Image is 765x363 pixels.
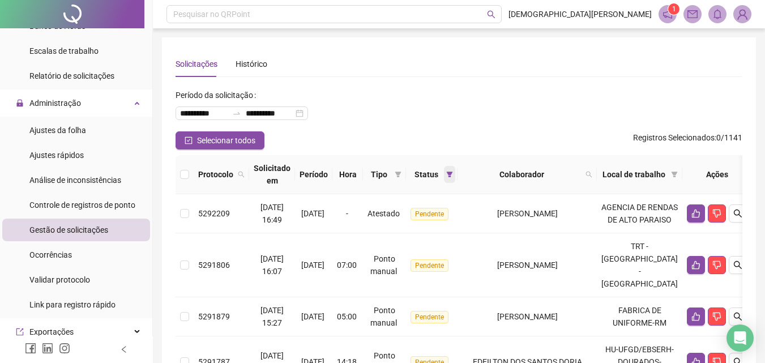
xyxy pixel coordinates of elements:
span: filter [446,171,453,178]
td: TRT - [GEOGRAPHIC_DATA] - [GEOGRAPHIC_DATA] [597,233,682,297]
span: swap-right [232,109,241,118]
button: Selecionar todos [176,131,264,150]
th: Período [295,155,332,194]
span: 5292209 [198,209,230,218]
span: [PERSON_NAME] [497,260,558,270]
span: notification [663,9,673,19]
span: Administração [29,99,81,108]
span: filter [444,166,455,183]
span: Colaborador [462,168,581,181]
span: like [691,312,700,321]
span: Validar protocolo [29,275,90,284]
span: [DATE] 15:27 [260,306,284,327]
span: search [236,166,247,183]
td: FABRICA DE UNIFORME-RM [597,297,682,336]
span: Gestão de solicitações [29,225,108,234]
span: Pendente [411,259,448,272]
span: Pendente [411,311,448,323]
span: search [733,312,742,321]
span: Protocolo [198,168,233,181]
img: 69351 [734,6,751,23]
span: to [232,109,241,118]
span: 05:00 [337,312,357,321]
span: 1 [672,5,676,13]
sup: 1 [668,3,679,15]
div: Histórico [236,58,267,70]
th: Hora [332,155,363,194]
span: export [16,328,24,336]
span: filter [671,171,678,178]
span: Selecionar todos [197,134,255,147]
span: like [691,209,700,218]
span: Tipo [367,168,390,181]
span: Relatório de solicitações [29,71,114,80]
span: Ajustes da folha [29,126,86,135]
span: - [346,209,348,218]
span: search [238,171,245,178]
span: Registros Selecionados [633,133,715,142]
span: Controle de registros de ponto [29,200,135,210]
span: left [120,345,128,353]
span: search [733,209,742,218]
span: [PERSON_NAME] [497,312,558,321]
div: Open Intercom Messenger [726,324,754,352]
span: Status [411,168,442,181]
span: [DATE] 16:49 [260,203,284,224]
span: filter [669,166,680,183]
span: instagram [59,343,70,354]
span: [DATE] 16:07 [260,254,284,276]
span: linkedin [42,343,53,354]
span: 5291879 [198,312,230,321]
span: Ajustes rápidos [29,151,84,160]
td: AGENCIA DE RENDAS DE ALTO PARAISO [597,194,682,233]
span: facebook [25,343,36,354]
span: Ponto manual [370,306,397,327]
span: dislike [712,209,721,218]
span: dislike [712,312,721,321]
span: dislike [712,260,721,270]
span: Pendente [411,208,448,220]
div: Ações [687,168,747,181]
span: check-square [185,136,193,144]
span: [DATE] [301,312,324,321]
span: lock [16,99,24,107]
th: Solicitado em [249,155,295,194]
span: [DATE] [301,260,324,270]
span: Ocorrências [29,250,72,259]
span: filter [395,171,401,178]
span: filter [392,166,404,183]
span: Análise de inconsistências [29,176,121,185]
span: [PERSON_NAME] [497,209,558,218]
span: 5291806 [198,260,230,270]
span: search [583,166,595,183]
span: Local de trabalho [601,168,666,181]
span: search [733,260,742,270]
span: [DEMOGRAPHIC_DATA][PERSON_NAME] [508,8,652,20]
span: search [585,171,592,178]
span: mail [687,9,698,19]
span: like [691,260,700,270]
span: search [487,10,495,19]
span: Link para registro rápido [29,300,116,309]
span: [DATE] [301,209,324,218]
span: Ponto manual [370,254,397,276]
span: bell [712,9,723,19]
span: Escalas de trabalho [29,46,99,55]
div: Solicitações [176,58,217,70]
label: Período da solicitação [176,86,260,104]
span: : 0 / 1141 [633,131,742,150]
span: Exportações [29,327,74,336]
span: 07:00 [337,260,357,270]
span: Atestado [367,209,400,218]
